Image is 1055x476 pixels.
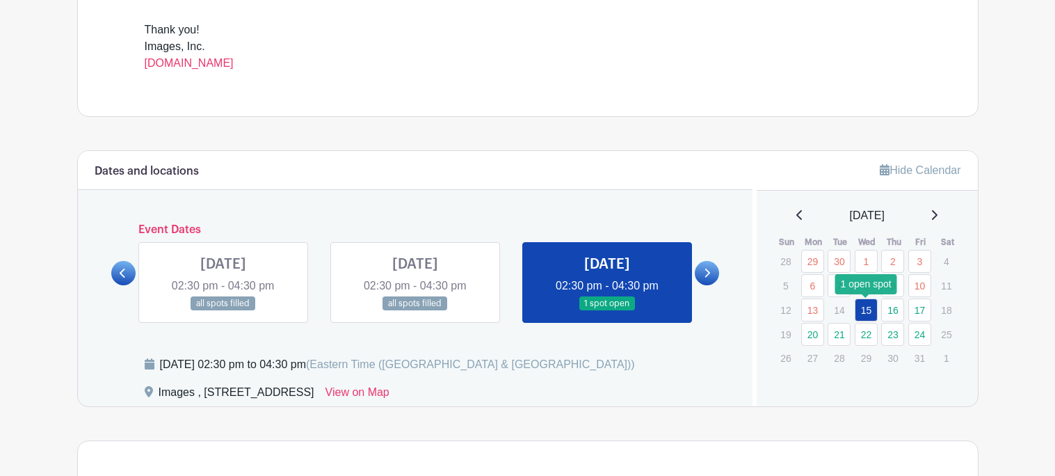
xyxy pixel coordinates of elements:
a: 10 [908,274,931,297]
h6: Dates and locations [95,165,199,178]
p: 4 [935,251,958,272]
a: [DOMAIN_NAME] [145,57,234,69]
a: 3 [908,250,931,273]
a: 16 [881,299,904,322]
a: 23 [881,323,904,346]
span: [DATE] [850,207,885,224]
div: 1 open spot [835,274,897,294]
p: 12 [774,299,797,321]
a: 1 [855,250,878,273]
p: 1 [935,347,958,369]
p: 28 [828,347,851,369]
p: 5 [774,275,797,296]
div: Images , [STREET_ADDRESS] [159,384,314,406]
a: 21 [828,323,851,346]
th: Thu [880,235,908,249]
a: 30 [828,250,851,273]
a: 24 [908,323,931,346]
a: 15 [855,299,878,322]
a: 6 [801,274,824,297]
p: 25 [935,324,958,345]
a: 29 [801,250,824,273]
th: Sun [773,235,800,249]
p: 27 [801,347,824,369]
span: (Eastern Time ([GEOGRAPHIC_DATA] & [GEOGRAPHIC_DATA])) [306,358,635,370]
th: Tue [827,235,854,249]
p: 14 [828,299,851,321]
a: 13 [801,299,824,322]
p: 19 [774,324,797,345]
p: 30 [881,347,904,369]
th: Fri [908,235,935,249]
a: Hide Calendar [880,164,960,176]
p: 28 [774,251,797,272]
th: Wed [854,235,881,249]
p: 11 [935,275,958,296]
h6: Event Dates [136,223,695,237]
p: 18 [935,299,958,321]
th: Sat [934,235,961,249]
p: 29 [855,347,878,369]
p: 31 [908,347,931,369]
a: 20 [801,323,824,346]
p: 26 [774,347,797,369]
a: 17 [908,299,931,322]
div: Images, Inc. [145,38,911,72]
a: View on Map [325,384,389,406]
div: Thank you! [145,22,911,38]
div: [DATE] 02:30 pm to 04:30 pm [160,356,635,373]
a: 7 [828,274,851,297]
a: 2 [881,250,904,273]
th: Mon [800,235,828,249]
a: 22 [855,323,878,346]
